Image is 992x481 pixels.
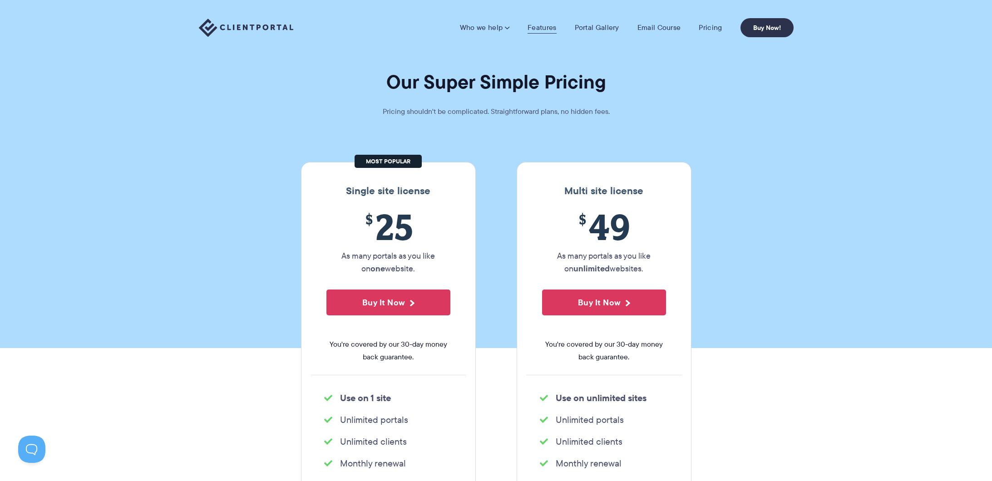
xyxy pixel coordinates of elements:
span: You're covered by our 30-day money back guarantee. [326,338,450,363]
strong: unlimited [573,262,610,275]
button: Buy It Now [542,290,666,315]
p: Pricing shouldn't be complicated. Straightforward plans, no hidden fees. [360,105,632,118]
strong: Use on 1 site [340,391,391,405]
a: Portal Gallery [575,23,619,32]
a: Pricing [699,23,722,32]
li: Monthly renewal [540,457,668,470]
iframe: Toggle Customer Support [18,436,45,463]
h3: Multi site license [526,185,682,197]
a: Buy Now! [740,18,794,37]
span: 49 [542,206,666,247]
a: Who we help [460,23,509,32]
strong: Use on unlimited sites [556,391,647,405]
span: 25 [326,206,450,247]
p: As many portals as you like on website. [326,250,450,275]
p: As many portals as you like on websites. [542,250,666,275]
li: Unlimited portals [324,413,453,426]
strong: one [370,262,385,275]
li: Unlimited clients [324,435,453,448]
h3: Single site license [311,185,466,197]
li: Unlimited clients [540,435,668,448]
button: Buy It Now [326,290,450,315]
span: You're covered by our 30-day money back guarantee. [542,338,666,363]
li: Monthly renewal [324,457,453,470]
a: Features [528,23,556,32]
a: Email Course [637,23,681,32]
li: Unlimited portals [540,413,668,426]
